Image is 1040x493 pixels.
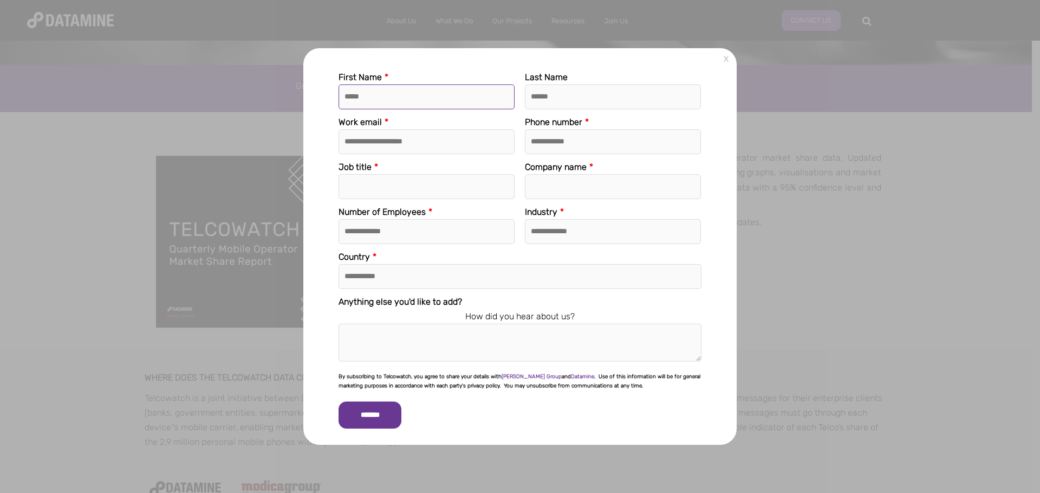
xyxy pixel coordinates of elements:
[339,372,701,391] p: By subscribing to Telcowatch, you agree to share your details with and . Use of this information ...
[502,373,562,380] a: [PERSON_NAME] Group
[525,162,587,172] span: Company name
[525,117,582,127] span: Phone number
[525,207,557,217] span: Industry
[339,309,701,324] legend: How did you hear about us?
[339,297,462,307] span: Anything else you'd like to add?
[339,117,382,127] span: Work email
[719,52,733,66] a: X
[571,373,594,380] a: Datamine
[339,207,426,217] span: Number of Employees
[339,252,370,262] span: Country
[525,72,568,82] span: Last Name
[339,72,382,82] span: First Name
[339,162,372,172] span: Job title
